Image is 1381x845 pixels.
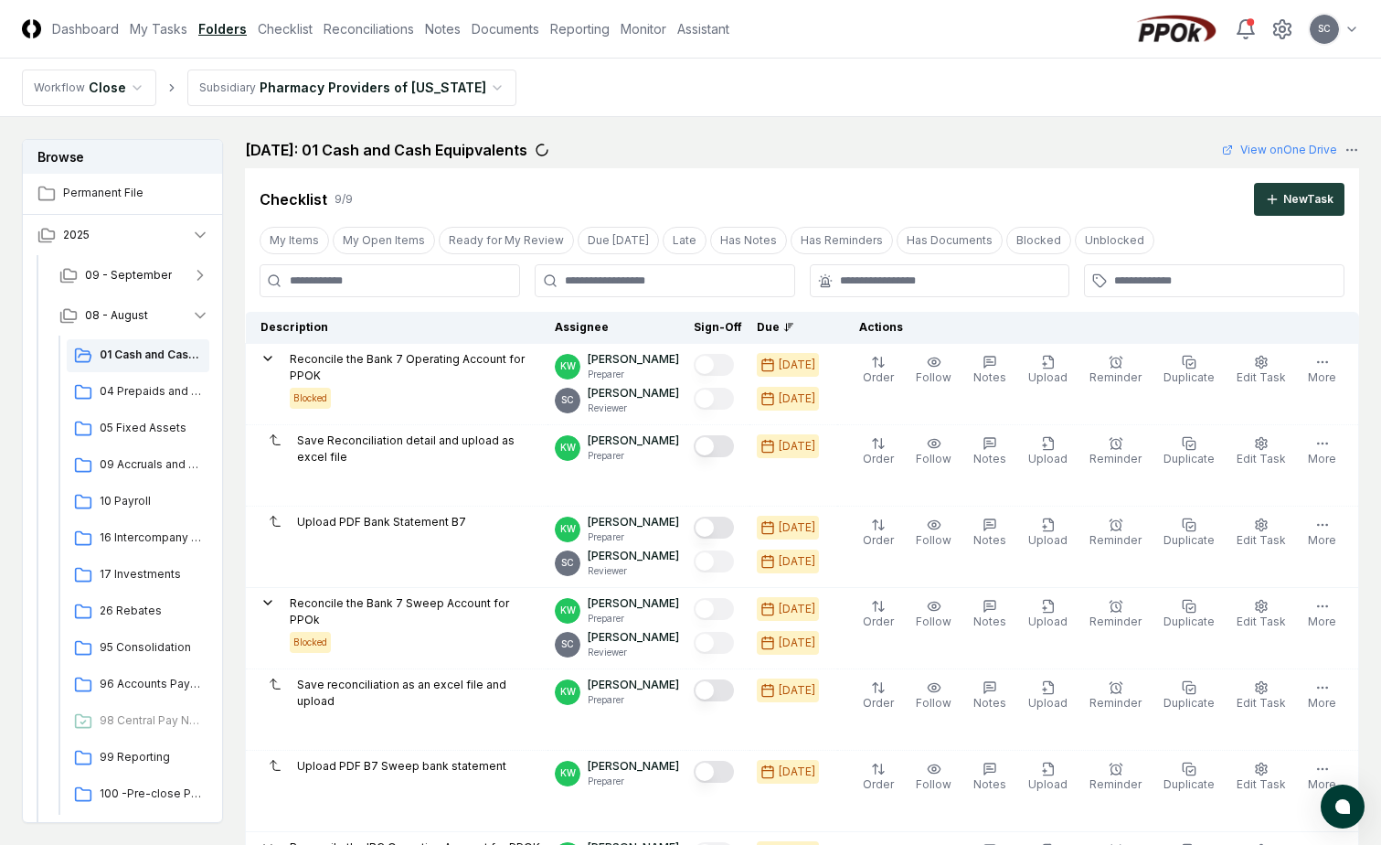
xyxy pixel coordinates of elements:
[260,188,327,210] div: Checklist
[1089,452,1142,465] span: Reminder
[970,514,1010,552] button: Notes
[1086,595,1145,634] button: Reminder
[1237,370,1286,384] span: Edit Task
[912,514,955,552] button: Follow
[1304,758,1340,797] button: More
[1086,514,1145,552] button: Reminder
[791,227,893,254] button: Has Reminders
[912,595,955,634] button: Follow
[779,764,815,780] div: [DATE]
[694,551,734,572] button: Mark complete
[588,595,679,612] p: [PERSON_NAME]
[561,556,574,570] span: SC
[290,351,540,384] p: Reconcile the Bank 7 Operating Account for PPOK
[1233,595,1290,634] button: Edit Task
[1308,13,1341,46] button: SC
[912,351,955,390] button: Follow
[863,370,894,384] span: Order
[560,441,576,455] span: KW
[973,452,1006,465] span: Notes
[588,775,679,788] p: Preparer
[100,639,202,656] span: 95 Consolidation
[67,595,209,628] a: 26 Rebates
[845,319,1344,336] div: Actions
[686,312,749,344] th: Sign-Off
[67,376,209,409] a: 04 Prepaids and Other Current Assets
[1160,351,1218,390] button: Duplicate
[779,601,815,617] div: [DATE]
[1304,351,1340,390] button: More
[45,255,224,295] button: 09 - September
[100,420,202,436] span: 05 Fixed Assets
[100,383,202,400] span: 04 Prepaids and Other Current Assets
[859,351,898,390] button: Order
[297,677,540,710] p: Save reconciliation as an excel file and upload
[1254,183,1344,216] button: NewTask
[1233,677,1290,715] button: Edit Task
[694,435,734,457] button: Mark complete
[1233,433,1290,471] button: Edit Task
[258,19,313,38] a: Checklist
[290,388,331,409] div: Blocked
[1237,533,1286,547] span: Edit Task
[100,347,202,363] span: 01 Cash and Cash Equipvalents
[561,637,574,651] span: SC
[560,522,576,536] span: KW
[588,385,679,401] p: [PERSON_NAME]
[757,319,830,336] div: Due
[779,519,815,536] div: [DATE]
[863,777,894,791] span: Order
[1163,452,1215,465] span: Duplicate
[779,682,815,699] div: [DATE]
[912,677,955,715] button: Follow
[52,19,119,38] a: Dashboard
[297,514,466,530] p: Upload PDF Bank Statement B7
[67,449,209,482] a: 09 Accruals and Other Current Liabilities
[779,553,815,570] div: [DATE]
[199,80,256,96] div: Subsidiary
[1089,370,1142,384] span: Reminder
[1163,696,1215,710] span: Duplicate
[67,778,209,811] a: 100 -Pre-close Preparation
[1160,758,1218,797] button: Duplicate
[973,696,1006,710] span: Notes
[22,19,41,38] img: Logo
[45,336,224,818] div: 08 - August
[912,433,955,471] button: Follow
[863,533,894,547] span: Order
[561,393,574,407] span: SC
[588,530,679,544] p: Preparer
[1025,514,1071,552] button: Upload
[779,635,815,651] div: [DATE]
[710,227,787,254] button: Has Notes
[916,615,951,628] span: Follow
[1086,758,1145,797] button: Reminder
[1160,595,1218,634] button: Duplicate
[100,786,202,802] span: 100 -Pre-close Preparation
[912,758,955,797] button: Follow
[1160,514,1218,552] button: Duplicate
[1089,777,1142,791] span: Reminder
[588,401,679,415] p: Reviewer
[916,696,951,710] span: Follow
[246,312,548,344] th: Description
[560,604,576,617] span: KW
[1163,533,1215,547] span: Duplicate
[973,370,1006,384] span: Notes
[578,227,659,254] button: Due Today
[779,357,815,373] div: [DATE]
[588,433,679,449] p: [PERSON_NAME]
[472,19,539,38] a: Documents
[1025,433,1071,471] button: Upload
[100,456,202,473] span: 09 Accruals and Other Current Liabilities
[588,646,679,659] p: Reviewer
[588,514,679,530] p: [PERSON_NAME]
[45,295,224,336] button: 08 - August
[1160,677,1218,715] button: Duplicate
[1160,433,1218,471] button: Duplicate
[1237,452,1286,465] span: Edit Task
[916,452,951,465] span: Follow
[1163,615,1215,628] span: Duplicate
[970,595,1010,634] button: Notes
[1089,533,1142,547] span: Reminder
